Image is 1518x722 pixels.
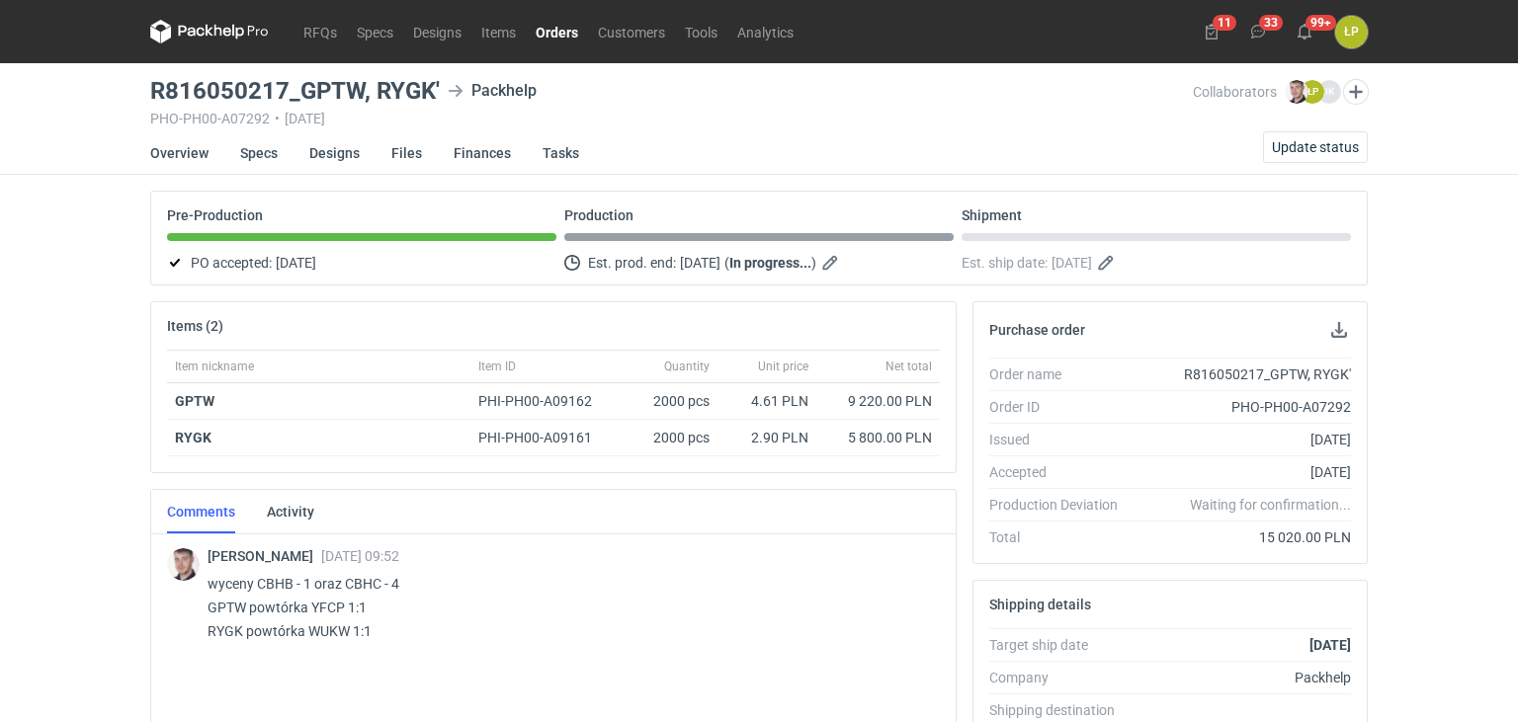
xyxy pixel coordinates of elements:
[1134,668,1351,687] div: Packhelp
[1301,80,1324,104] figcaption: ŁP
[347,20,403,43] a: Specs
[1335,16,1368,48] button: ŁP
[564,251,954,275] div: Est. prod. end:
[1190,495,1351,515] em: Waiting for confirmation...
[543,131,579,175] a: Tasks
[1272,140,1359,154] span: Update status
[989,527,1134,547] div: Total
[150,111,1193,126] div: PHO-PH00-A07292 [DATE]
[989,700,1134,720] div: Shipping destination
[664,359,710,374] span: Quantity
[309,131,360,175] a: Designs
[1285,80,1308,104] img: Maciej Sikora
[1196,16,1227,47] button: 11
[1317,80,1341,104] figcaption: IK
[725,391,808,411] div: 4.61 PLN
[403,20,471,43] a: Designs
[150,20,269,43] svg: Packhelp Pro
[478,359,516,374] span: Item ID
[989,495,1134,515] div: Production Deviation
[1335,16,1368,48] div: Łukasz Postawa
[564,207,633,223] p: Production
[989,635,1134,655] div: Target ship date
[1309,637,1351,653] strong: [DATE]
[321,548,399,564] span: [DATE] 09:52
[1134,430,1351,449] div: [DATE]
[275,111,280,126] span: •
[824,428,932,447] div: 5 800.00 PLN
[175,359,254,374] span: Item nickname
[820,251,844,275] button: Edit estimated production end date
[989,397,1134,417] div: Order ID
[989,597,1091,612] h2: Shipping details
[175,430,211,445] strong: RYGK
[989,322,1085,338] h2: Purchase order
[725,428,808,447] div: 2.90 PLN
[989,364,1134,384] div: Order name
[1134,462,1351,482] div: [DATE]
[1134,527,1351,547] div: 15 020.00 PLN
[478,391,611,411] div: PHI-PH00-A09162
[167,251,556,275] div: PO accepted:
[885,359,932,374] span: Net total
[167,490,235,533] a: Comments
[478,428,611,447] div: PHI-PH00-A09161
[267,490,314,533] a: Activity
[619,420,717,456] div: 2000 pcs
[150,131,209,175] a: Overview
[989,462,1134,482] div: Accepted
[1263,131,1368,163] button: Update status
[588,20,675,43] a: Customers
[448,79,537,103] div: Packhelp
[167,207,263,223] p: Pre-Production
[729,255,811,271] strong: In progress...
[1242,16,1274,47] button: 33
[167,548,200,581] img: Maciej Sikora
[989,430,1134,449] div: Issued
[811,255,816,271] em: )
[1134,397,1351,417] div: PHO-PH00-A07292
[680,251,720,275] span: [DATE]
[1134,364,1351,384] div: R816050217_GPTW, RYGK'
[989,668,1134,687] div: Company
[824,391,932,411] div: 9 220.00 PLN
[276,251,316,275] span: [DATE]
[1327,318,1351,342] button: Download PO
[1343,79,1369,105] button: Edit collaborators
[294,20,347,43] a: RFQs
[175,393,214,409] strong: GPTW
[471,20,526,43] a: Items
[454,131,511,175] a: Finances
[150,79,440,103] h3: R816050217_GPTW, RYGK'
[727,20,803,43] a: Analytics
[167,318,223,334] h2: Items (2)
[240,131,278,175] a: Specs
[619,383,717,420] div: 2000 pcs
[208,548,321,564] span: [PERSON_NAME]
[526,20,588,43] a: Orders
[962,207,1022,223] p: Shipment
[1096,251,1120,275] button: Edit estimated shipping date
[1289,16,1320,47] button: 99+
[962,251,1351,275] div: Est. ship date:
[1052,251,1092,275] span: [DATE]
[724,255,729,271] em: (
[758,359,808,374] span: Unit price
[208,572,924,643] p: wyceny CBHB - 1 oraz CBHC - 4 GPTW powtórka YFCP 1:1 RYGK powtórka WUKW 1:1
[391,131,422,175] a: Files
[1193,84,1277,100] span: Collaborators
[675,20,727,43] a: Tools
